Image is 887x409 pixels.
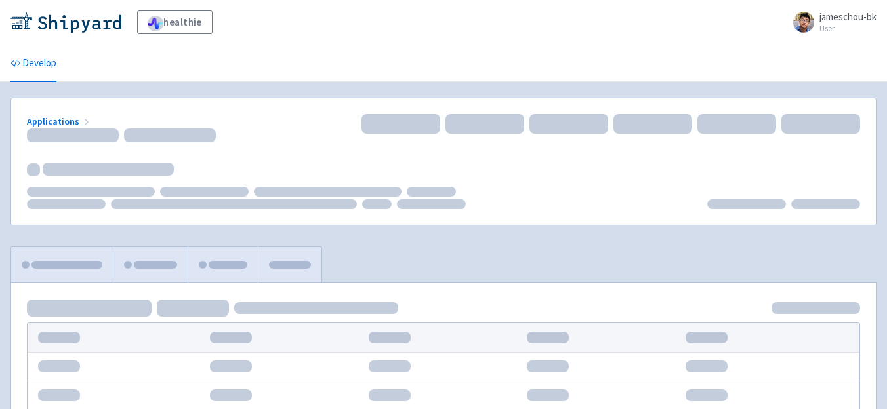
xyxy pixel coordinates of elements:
a: jameschou-bk User [785,12,877,33]
a: Develop [10,45,56,82]
img: Shipyard logo [10,12,121,33]
a: Applications [27,115,92,127]
small: User [819,24,877,33]
a: healthie [137,10,213,34]
span: jameschou-bk [819,10,877,23]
